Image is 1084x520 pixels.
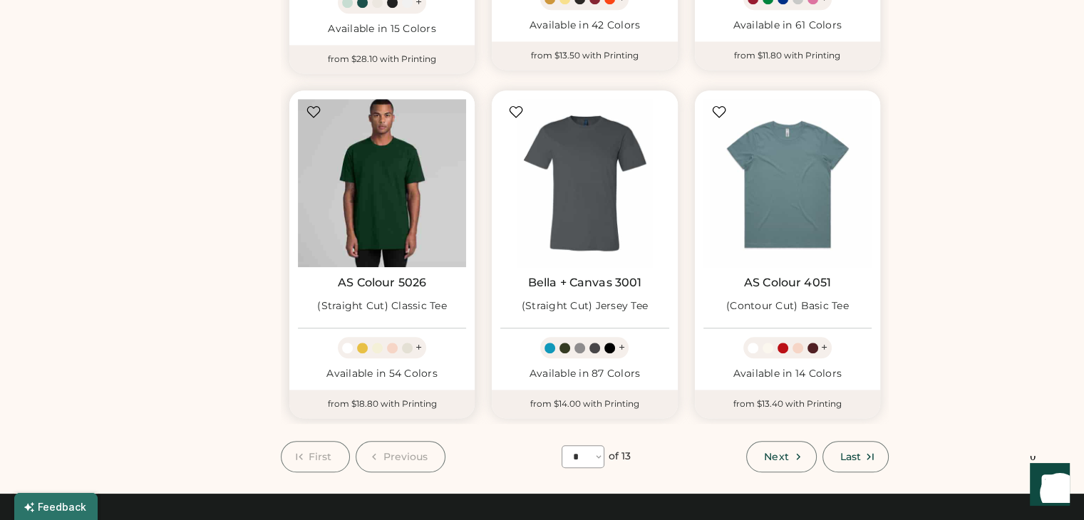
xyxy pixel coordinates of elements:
[317,299,447,313] div: (Straight Cut) Classic Tee
[298,22,466,36] div: Available in 15 Colors
[500,367,669,381] div: Available in 87 Colors
[492,41,677,70] div: from $13.50 with Printing
[822,441,889,472] button: Last
[695,41,880,70] div: from $11.80 with Printing
[500,19,669,33] div: Available in 42 Colors
[289,45,475,73] div: from $28.10 with Printing
[703,99,872,267] img: AS Colour 4051 (Contour Cut) Basic Tee
[492,390,677,418] div: from $14.00 with Printing
[703,367,872,381] div: Available in 14 Colors
[338,276,426,290] a: AS Colour 5026
[609,449,631,464] div: of 13
[695,390,880,418] div: from $13.40 with Printing
[289,390,475,418] div: from $18.80 with Printing
[821,340,827,355] div: +
[618,340,624,355] div: +
[383,452,428,462] span: Previous
[500,99,669,267] img: BELLA + CANVAS 3001 (Straight Cut) Jersey Tee
[281,441,350,472] button: First
[726,299,849,313] div: (Contour Cut) Basic Tee
[298,99,466,267] img: AS Colour 5026 (Straight Cut) Classic Tee
[528,276,642,290] a: Bella + Canvas 3001
[298,367,466,381] div: Available in 54 Colors
[744,276,831,290] a: AS Colour 4051
[764,452,788,462] span: Next
[703,19,872,33] div: Available in 61 Colors
[309,452,332,462] span: First
[415,340,422,355] div: +
[356,441,446,472] button: Previous
[522,299,648,313] div: (Straight Cut) Jersey Tee
[1016,456,1078,517] iframe: Front Chat
[746,441,816,472] button: Next
[840,452,861,462] span: Last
